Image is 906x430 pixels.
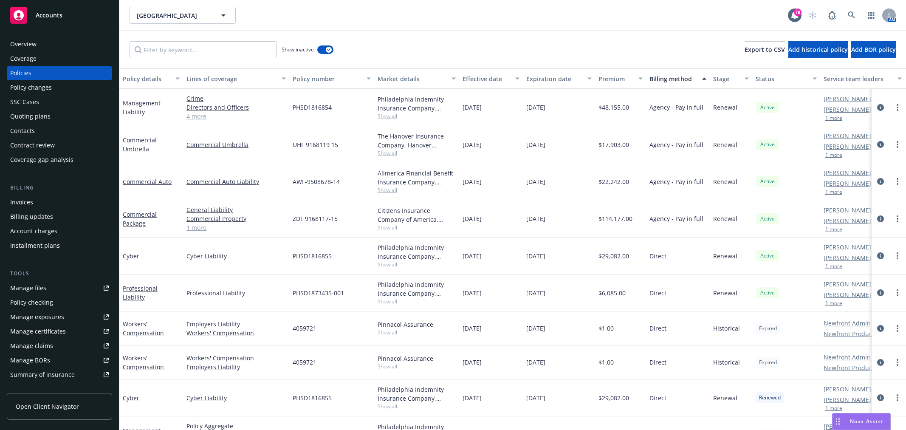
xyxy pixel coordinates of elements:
[875,139,886,150] a: circleInformation
[293,324,316,333] span: 4059721
[186,103,286,112] a: Directors and Officers
[824,94,871,103] a: [PERSON_NAME]
[824,131,871,140] a: [PERSON_NAME]
[293,358,316,367] span: 4059721
[824,395,871,404] a: [PERSON_NAME]
[7,95,112,109] a: SSC Cases
[123,210,157,227] a: Commercial Package
[745,45,785,54] span: Export to CSV
[875,393,886,403] a: circleInformation
[378,187,456,194] span: Show all
[10,81,52,94] div: Policy changes
[186,177,286,186] a: Commercial Auto Liability
[378,280,456,298] div: Philadelphia Indemnity Insurance Company, [GEOGRAPHIC_DATA] Insurance Companies
[463,177,482,186] span: [DATE]
[10,37,37,51] div: Overview
[649,252,666,260] span: Direct
[10,368,75,382] div: Summary of insurance
[875,357,886,368] a: circleInformation
[892,139,903,150] a: more
[7,354,112,367] a: Manage BORs
[186,205,286,214] a: General Liability
[649,358,666,367] span: Direct
[526,214,545,223] span: [DATE]
[7,310,112,324] span: Manage exposures
[7,339,112,353] a: Manage claims
[713,177,737,186] span: Renewal
[293,74,361,83] div: Policy number
[825,301,842,306] button: 1 more
[759,104,776,111] span: Active
[649,140,703,149] span: Agency - Pay in full
[463,358,482,367] span: [DATE]
[824,280,871,289] a: [PERSON_NAME]
[123,99,161,116] a: Management Liability
[186,112,286,121] a: 4 more
[713,358,740,367] span: Historical
[598,358,614,367] span: $1.00
[7,368,112,382] a: Summary of insurance
[526,103,545,112] span: [DATE]
[463,289,482,297] span: [DATE]
[788,41,848,58] button: Add historical policy
[824,290,871,299] a: [PERSON_NAME]
[824,385,871,393] a: [PERSON_NAME]
[824,319,871,328] a: Newfront Admin
[463,214,482,223] span: [DATE]
[7,239,112,252] a: Installment plans
[892,176,903,187] a: more
[293,393,332,402] span: PHSD1816855
[378,261,456,268] span: Show all
[713,74,739,83] div: Stage
[713,214,737,223] span: Renewal
[119,68,183,89] button: Policy details
[378,224,456,231] span: Show all
[649,324,666,333] span: Direct
[378,403,456,410] span: Show all
[892,251,903,261] a: more
[824,7,841,24] a: Report a Bug
[378,150,456,157] span: Show all
[10,210,53,223] div: Billing updates
[713,393,737,402] span: Renewal
[186,223,286,232] a: 1 more
[794,8,802,16] div: 79
[713,103,737,112] span: Renewal
[745,41,785,58] button: Export to CSV
[759,141,776,148] span: Active
[378,113,456,120] span: Show all
[463,393,482,402] span: [DATE]
[892,102,903,113] a: more
[7,269,112,278] div: Tools
[10,239,60,252] div: Installment plans
[10,281,46,295] div: Manage files
[186,74,277,83] div: Lines of coverage
[824,105,871,114] a: [PERSON_NAME]
[824,243,871,252] a: [PERSON_NAME]
[186,140,286,149] a: Commercial Umbrella
[824,353,871,362] a: Newfront Admin
[863,7,880,24] a: Switch app
[598,140,629,149] span: $17,903.00
[7,210,112,223] a: Billing updates
[10,224,57,238] div: Account charges
[752,68,820,89] button: Status
[7,139,112,152] a: Contract review
[595,68,646,89] button: Premium
[892,288,903,298] a: more
[824,74,892,83] div: Service team leaders
[598,214,632,223] span: $114,177.00
[186,94,286,103] a: Crime
[598,74,633,83] div: Premium
[378,385,456,403] div: Philadelphia Indemnity Insurance Company, [GEOGRAPHIC_DATA] Insurance Companies
[598,177,629,186] span: $22,242.00
[10,339,53,353] div: Manage claims
[293,140,338,149] span: UHF 9168119 15
[825,264,842,269] button: 1 more
[649,177,703,186] span: Agency - Pay in full
[875,176,886,187] a: circleInformation
[10,325,66,338] div: Manage certificates
[759,325,777,332] span: Expired
[825,406,842,411] button: 1 more
[7,81,112,94] a: Policy changes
